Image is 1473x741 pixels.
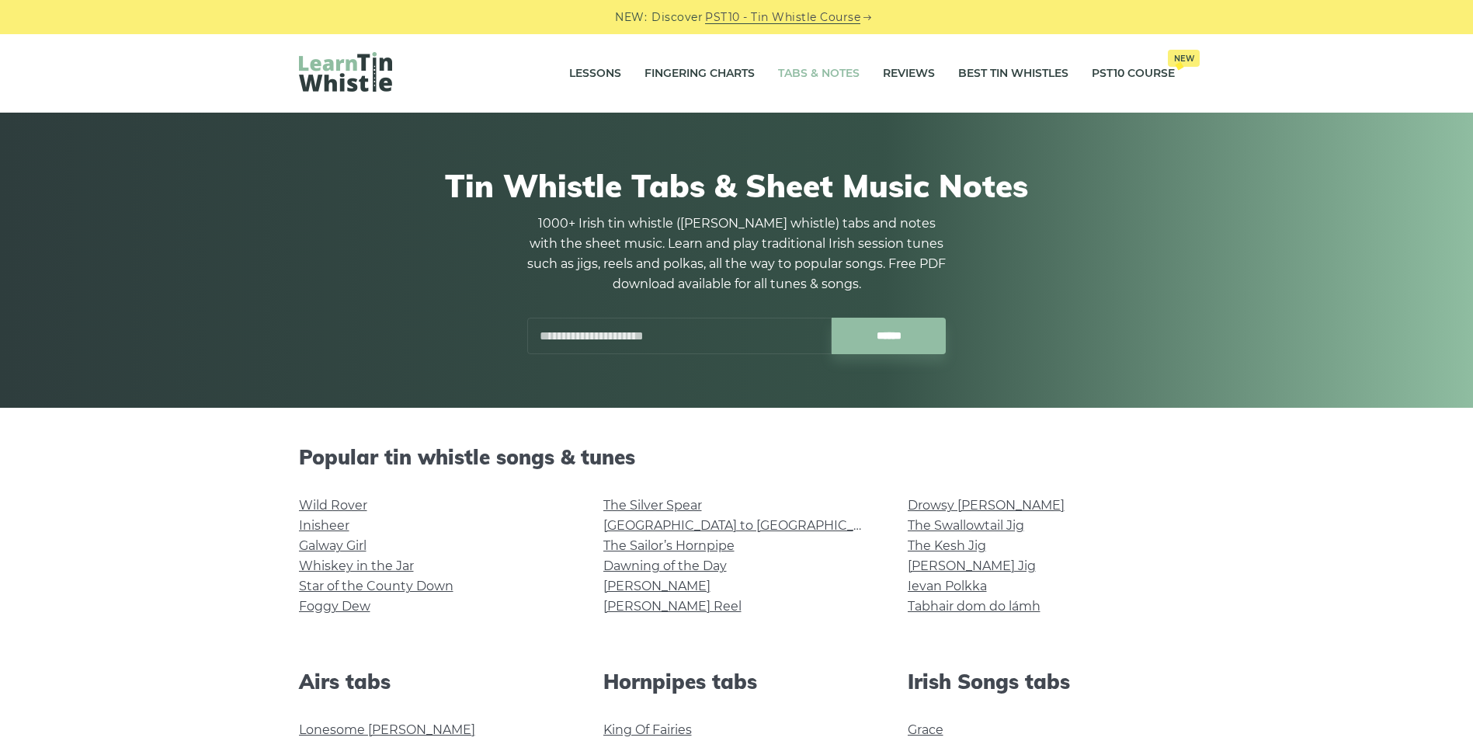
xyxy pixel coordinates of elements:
a: Lessons [569,54,621,93]
span: New [1168,50,1200,67]
a: The Swallowtail Jig [908,518,1024,533]
a: Wild Rover [299,498,367,513]
h2: Hornpipes tabs [603,670,870,694]
a: Fingering Charts [644,54,755,93]
a: Tabs & Notes [778,54,860,93]
a: [PERSON_NAME] Jig [908,558,1036,573]
a: Lonesome [PERSON_NAME] [299,722,475,737]
a: PST10 CourseNew [1092,54,1175,93]
p: 1000+ Irish tin whistle ([PERSON_NAME] whistle) tabs and notes with the sheet music. Learn and pl... [527,214,947,294]
a: King Of Fairies [603,722,692,737]
a: Whiskey in the Jar [299,558,414,573]
h2: Airs tabs [299,670,566,694]
a: Drowsy [PERSON_NAME] [908,498,1065,513]
h2: Popular tin whistle songs & tunes [299,445,1175,469]
h1: Tin Whistle Tabs & Sheet Music Notes [299,167,1175,204]
a: The Sailor’s Hornpipe [603,538,735,553]
img: LearnTinWhistle.com [299,52,392,92]
a: Ievan Polkka [908,579,987,593]
a: Inisheer [299,518,349,533]
a: Dawning of the Day [603,558,727,573]
a: Tabhair dom do lámh [908,599,1040,614]
h2: Irish Songs tabs [908,670,1175,694]
a: [PERSON_NAME] [603,579,710,593]
a: Grace [908,722,943,737]
a: Reviews [883,54,935,93]
a: Best Tin Whistles [958,54,1068,93]
a: [GEOGRAPHIC_DATA] to [GEOGRAPHIC_DATA] [603,518,890,533]
a: Foggy Dew [299,599,370,614]
a: The Kesh Jig [908,538,986,553]
a: [PERSON_NAME] Reel [603,599,742,614]
a: Star of the County Down [299,579,453,593]
a: Galway Girl [299,538,367,553]
a: The Silver Spear [603,498,702,513]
